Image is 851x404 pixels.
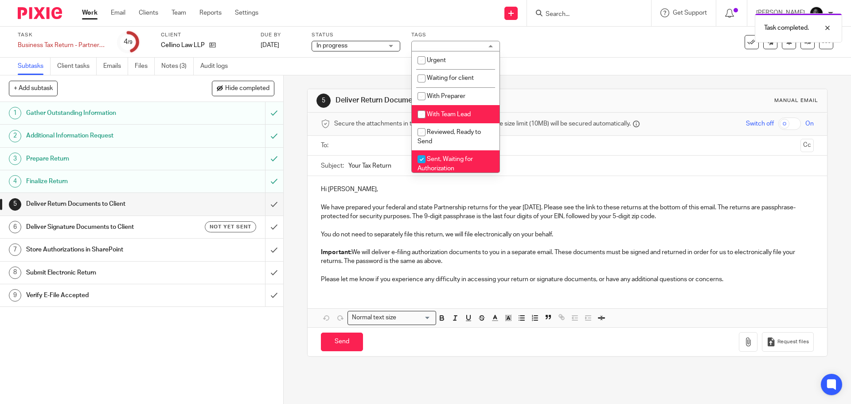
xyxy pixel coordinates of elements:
[161,31,250,39] label: Client
[9,243,21,256] div: 7
[764,24,809,32] p: Task completed.
[172,8,186,17] a: Team
[9,198,21,211] div: 5
[212,81,274,96] button: Hide completed
[235,8,258,17] a: Settings
[135,58,155,75] a: Files
[139,8,158,17] a: Clients
[9,81,58,96] button: + Add subtask
[210,223,251,231] span: Not yet sent
[347,311,436,325] div: Search for option
[26,266,180,279] h1: Submit Electronic Return
[321,185,813,194] p: Hi [PERSON_NAME],
[225,85,269,92] span: Hide completed
[427,111,471,118] span: With Team Lead
[9,175,21,188] div: 4
[161,58,194,75] a: Notes (3)
[427,57,446,63] span: Urgent
[321,230,813,239] p: You do not need to separately file this return, we will file electronically on your behalf.
[321,249,351,255] strong: Important:
[336,96,586,105] h1: Deliver Return Documents to Client
[418,156,473,172] span: Sent, Waiting for Authorization
[800,139,814,152] button: Cc
[321,141,331,150] label: To:
[26,243,180,256] h1: Store Authorizations in SharePoint
[321,161,344,170] label: Subject:
[26,220,180,234] h1: Deliver Signature Documents to Client
[18,41,106,50] div: Business Tax Return - Partnership- On Extension
[261,31,301,39] label: Due by
[9,107,21,119] div: 1
[26,106,180,120] h1: Gather Outstanding Information
[316,43,347,49] span: In progress
[809,6,824,20] img: Chris.jpg
[57,58,97,75] a: Client tasks
[18,31,106,39] label: Task
[321,275,813,284] p: Please let me know if you experience any difficulty in accessing your return or signature documen...
[321,248,813,266] p: We will deliver e-filing authorization documents to you in a separate email. These documents must...
[312,31,400,39] label: Status
[200,58,234,75] a: Audit logs
[746,119,774,128] span: Switch off
[427,75,474,81] span: Waiting for client
[26,129,180,142] h1: Additional Information Request
[18,7,62,19] img: Pixie
[334,119,631,128] span: Secure the attachments in this message. Files exceeding the size limit (10MB) will be secured aut...
[762,332,813,352] button: Request files
[128,40,133,45] small: /9
[261,42,279,48] span: [DATE]
[350,313,398,322] span: Normal text size
[427,93,465,99] span: With Preparer
[124,37,133,47] div: 4
[399,313,431,322] input: Search for option
[111,8,125,17] a: Email
[18,58,51,75] a: Subtasks
[103,58,128,75] a: Emails
[82,8,98,17] a: Work
[411,31,500,39] label: Tags
[9,289,21,302] div: 9
[161,41,205,50] p: Cellino Law LLP
[9,153,21,165] div: 3
[9,221,21,233] div: 6
[26,152,180,165] h1: Prepare Return
[805,119,814,128] span: On
[26,197,180,211] h1: Deliver Return Documents to Client
[316,94,331,108] div: 5
[321,333,363,352] input: Send
[418,129,481,145] span: Reviewed, Ready to Send
[321,203,813,221] p: We have prepared your federal and state Partnership returns for the year [DATE]. Please see the l...
[199,8,222,17] a: Reports
[9,267,21,279] div: 8
[774,97,818,104] div: Manual email
[9,130,21,142] div: 2
[26,175,180,188] h1: Finalize Return
[777,338,809,345] span: Request files
[26,289,180,302] h1: Verify E-File Accepted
